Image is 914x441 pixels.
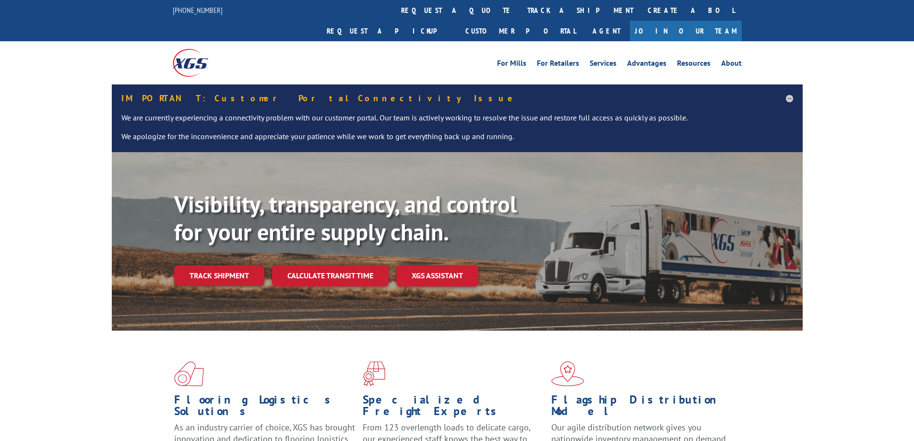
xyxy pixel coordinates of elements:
[121,131,793,143] p: We apologize for the inconvenience and appreciate your patience while we work to get everything b...
[590,60,617,70] a: Services
[537,60,579,70] a: For Retailers
[583,21,630,41] a: Agent
[721,60,742,70] a: About
[627,60,666,70] a: Advantages
[173,5,223,15] a: [PHONE_NUMBER]
[551,361,584,386] img: xgs-icon-flagship-distribution-model-red
[174,189,517,247] b: Visibility, transparency, and control for your entire supply chain.
[677,60,711,70] a: Resources
[174,265,264,286] a: Track shipment
[174,394,356,422] h1: Flooring Logistics Solutions
[174,361,204,386] img: xgs-icon-total-supply-chain-intelligence-red
[363,361,385,386] img: xgs-icon-focused-on-flooring-red
[121,94,793,103] h5: IMPORTANT: Customer Portal Connectivity Issue
[272,265,389,286] a: Calculate transit time
[497,60,526,70] a: For Mills
[396,265,478,286] a: XGS ASSISTANT
[363,394,544,422] h1: Specialized Freight Experts
[121,112,793,131] p: We are currently experiencing a connectivity problem with our customer portal. Our team is active...
[551,394,733,422] h1: Flagship Distribution Model
[630,21,742,41] a: Join Our Team
[458,21,583,41] a: Customer Portal
[320,21,458,41] a: Request a pickup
